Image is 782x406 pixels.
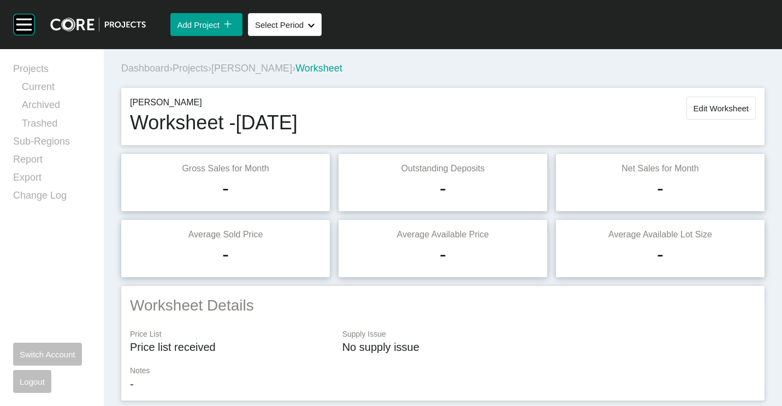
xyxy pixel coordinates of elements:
p: Outstanding Deposits [347,163,538,175]
a: Trashed [22,117,91,135]
button: Select Period [248,13,322,36]
button: Logout [13,370,51,393]
span: Worksheet [295,63,342,74]
a: Current [22,80,91,98]
a: Archived [22,98,91,116]
p: Average Sold Price [130,229,321,241]
p: No supply issue [342,339,756,355]
p: [PERSON_NAME] [130,97,298,109]
p: Gross Sales for Month [130,163,321,175]
p: Notes [130,366,756,377]
button: Switch Account [13,343,82,366]
span: Switch Account [20,350,75,359]
img: core-logo-dark.3138cae2.png [50,17,146,32]
a: Projects [13,62,91,80]
button: Add Project [170,13,242,36]
span: Logout [20,377,45,386]
a: Report [13,153,91,171]
p: Net Sales for Month [565,163,756,175]
a: Export [13,171,91,189]
span: Add Project [177,20,220,29]
a: Projects [173,63,208,74]
a: Change Log [13,189,91,207]
h2: Worksheet Details [130,295,756,316]
a: [PERSON_NAME] [211,63,292,74]
span: Select Period [255,20,304,29]
a: Dashboard [121,63,169,74]
p: Supply Issue [342,329,756,340]
p: - [130,377,756,392]
button: Edit Worksheet [686,97,756,120]
h1: - [440,175,446,202]
a: Sub-Regions [13,135,91,153]
h1: - [222,175,229,202]
span: › [292,63,295,74]
p: Price List [130,329,331,340]
span: › [208,63,211,74]
h1: - [440,241,446,268]
h1: - [222,241,229,268]
h1: Worksheet - [DATE] [130,109,298,136]
p: Average Available Price [347,229,538,241]
h1: - [657,241,663,268]
span: Edit Worksheet [694,104,749,113]
h1: - [657,175,663,202]
span: › [169,63,173,74]
p: Average Available Lot Size [565,229,756,241]
p: Price list received [130,339,331,355]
